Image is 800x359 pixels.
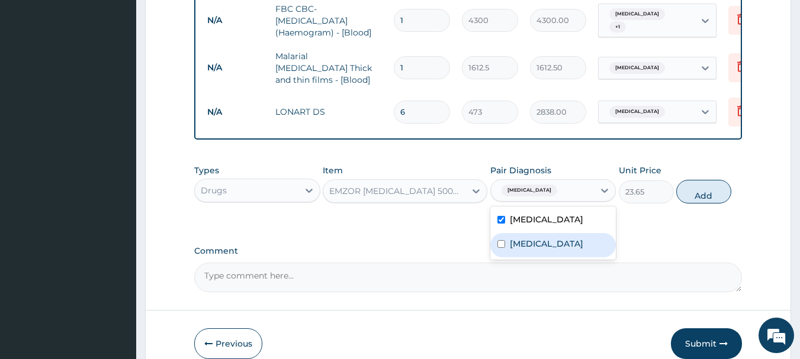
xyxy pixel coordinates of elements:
label: Comment [194,246,743,256]
td: N/A [201,9,269,31]
span: [MEDICAL_DATA] [609,106,665,118]
td: LONART DS [269,100,388,124]
button: Add [676,180,731,203]
td: N/A [201,101,269,123]
label: Types [194,166,219,176]
td: Malarial [MEDICAL_DATA] Thick and thin films - [Blood] [269,44,388,92]
button: Previous [194,328,262,359]
label: Unit Price [619,164,661,176]
textarea: Type your message and hit 'Enter' [6,236,226,277]
div: Chat with us now [62,66,199,82]
div: Drugs [201,185,227,196]
label: Pair Diagnosis [490,164,551,176]
span: [MEDICAL_DATA] [502,185,557,196]
span: We're online! [69,105,163,225]
span: + 1 [609,21,626,33]
span: [MEDICAL_DATA] [609,62,665,74]
label: [MEDICAL_DATA] [510,238,583,250]
td: N/A [201,57,269,79]
div: Minimize live chat window [194,6,223,34]
img: d_794563401_company_1708531726252_794563401 [22,59,48,89]
button: Submit [671,328,742,359]
label: Item [323,164,343,176]
label: [MEDICAL_DATA] [510,214,583,225]
div: EMZOR [MEDICAL_DATA] 500mg [329,185,467,197]
span: [MEDICAL_DATA] [609,8,665,20]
